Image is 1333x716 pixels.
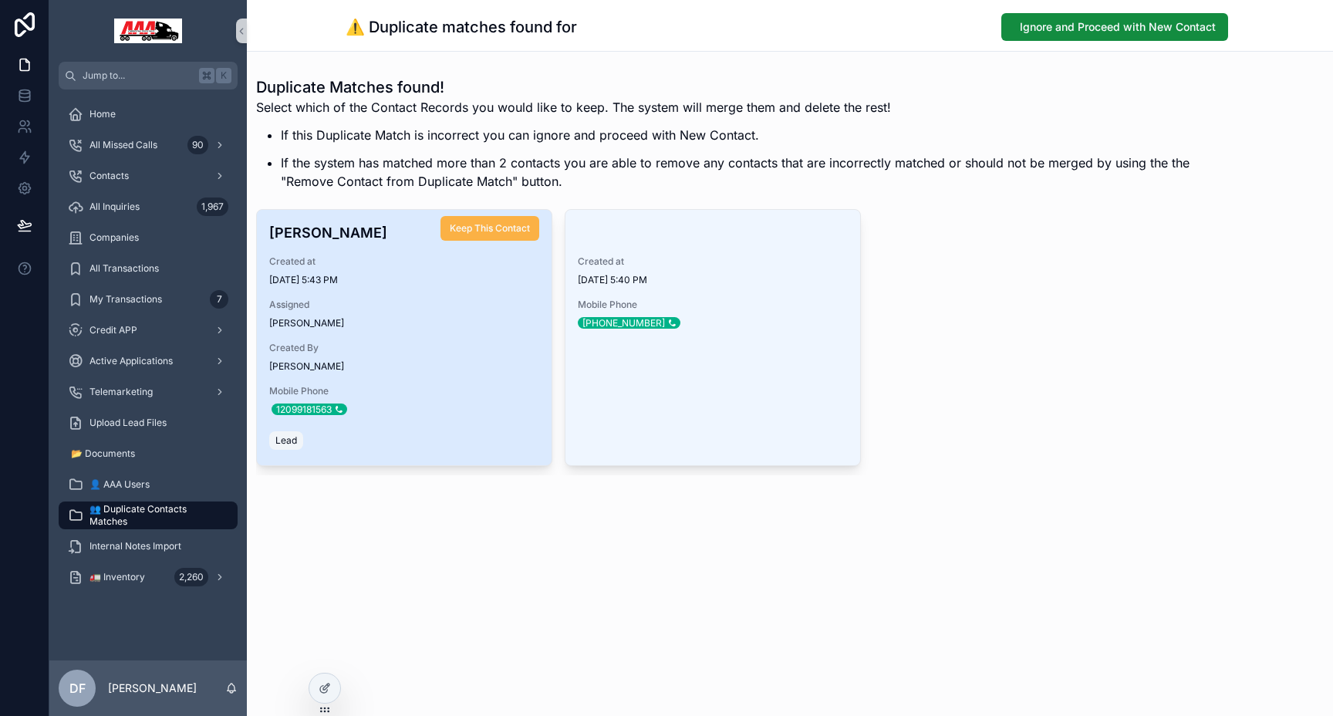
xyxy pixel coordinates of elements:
a: Active Applications [59,347,238,375]
div: [PHONE_NUMBER] [578,317,680,329]
a: All Inquiries1,967 [59,193,238,221]
h1: Duplicate Matches found! [256,76,1208,98]
span: Contacts [89,170,129,182]
a: Internal Notes Import [59,532,238,560]
img: App logo [114,19,182,43]
p: [PERSON_NAME] [108,681,197,696]
button: Keep This Contact [440,216,539,241]
div: 12099181563 [272,404,347,415]
span: Mobile Phone [269,385,539,397]
span: Active Applications [89,355,173,367]
div: 7 [210,290,228,309]
a: All Transactions [59,255,238,282]
span: [DATE] 5:43 PM [269,274,539,286]
span: 👥 Duplicate Contacts Matches [89,503,222,528]
a: Upload Lead Files [59,409,238,437]
span: DF [69,679,86,697]
button: Jump to...K [59,62,238,89]
span: [DATE] 5:40 PM [578,274,848,286]
span: Credit APP [89,324,137,336]
a: Home [59,100,238,128]
span: Assigned [269,299,539,311]
div: 90 [187,136,208,154]
h1: ⚠️ Duplicate matches found for [346,16,577,38]
a: Created at[DATE] 5:40 PMMobile Phone[PHONE_NUMBER] [565,209,861,466]
span: Keep This Contact [450,222,530,235]
span: Created at [269,255,539,268]
div: scrollable content [49,89,247,611]
span: K [218,69,230,82]
p: Select which of the Contact Records you would like to keep. The system will merge them and delete... [256,98,1208,117]
a: My Transactions7 [59,285,238,313]
span: Lead [275,434,297,447]
a: Contacts [59,162,238,190]
span: All Missed Calls [89,139,157,151]
span: [PERSON_NAME] [269,317,344,329]
a: Companies [59,224,238,252]
span: Telemarketing [89,386,153,398]
a: Telemarketing [59,378,238,406]
a: All Missed Calls90 [59,131,238,159]
span: Created By [269,342,539,354]
a: 📂 Documents [59,440,238,468]
span: [PERSON_NAME] [269,360,344,373]
p: If the system has matched more than 2 contacts you are able to remove any contacts that are incor... [281,154,1208,191]
span: Companies [89,231,139,244]
span: Created at [578,255,848,268]
span: Ignore and Proceed with New Contact [1020,19,1216,35]
span: My Transactions [89,293,162,306]
p: If this Duplicate Match is incorrect you can ignore and proceed with New Contact. [281,126,1208,144]
span: Jump to... [83,69,193,82]
span: Internal Notes Import [89,540,181,552]
a: Credit APP [59,316,238,344]
span: Home [89,108,116,120]
span: Upload Lead Files [89,417,167,429]
a: 👤 AAA Users [59,471,238,498]
span: All Inquiries [89,201,140,213]
a: [PERSON_NAME]Created at[DATE] 5:43 PMAssigned[PERSON_NAME]Created By[PERSON_NAME]Mobile Phone 120... [256,209,552,466]
h4: [PERSON_NAME] [269,222,539,243]
div: 2,260 [174,568,208,586]
span: All Transactions [89,262,159,275]
span: 📂 Documents [71,447,135,460]
button: Ignore and Proceed with New Contact [1001,13,1228,41]
div: 1,967 [197,198,228,216]
span: Mobile Phone [578,299,848,311]
span: 🚛 Inventory [89,571,145,583]
span: 👤 AAA Users [89,478,150,491]
a: 🚛 Inventory2,260 [59,563,238,591]
a: 👥 Duplicate Contacts Matches [59,502,238,529]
